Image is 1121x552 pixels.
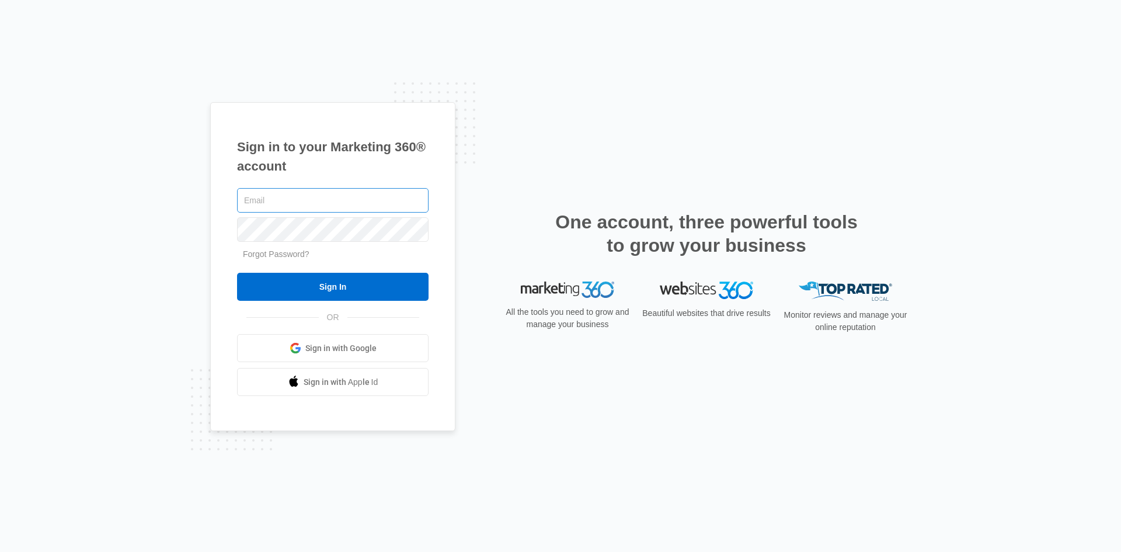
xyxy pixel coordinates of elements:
p: Beautiful websites that drive results [641,307,772,320]
p: Monitor reviews and manage your online reputation [780,309,911,334]
img: Top Rated Local [799,282,892,301]
span: Sign in with Google [305,342,377,355]
img: Websites 360 [660,282,753,298]
a: Sign in with Apple Id [237,368,429,396]
img: Marketing 360 [521,282,614,298]
span: Sign in with Apple Id [304,376,378,388]
a: Sign in with Google [237,334,429,362]
input: Email [237,188,429,213]
p: All the tools you need to grow and manage your business [502,306,633,331]
input: Sign In [237,273,429,301]
h2: One account, three powerful tools to grow your business [552,210,861,257]
a: Forgot Password? [243,249,309,259]
span: OR [319,311,347,324]
h1: Sign in to your Marketing 360® account [237,137,429,176]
